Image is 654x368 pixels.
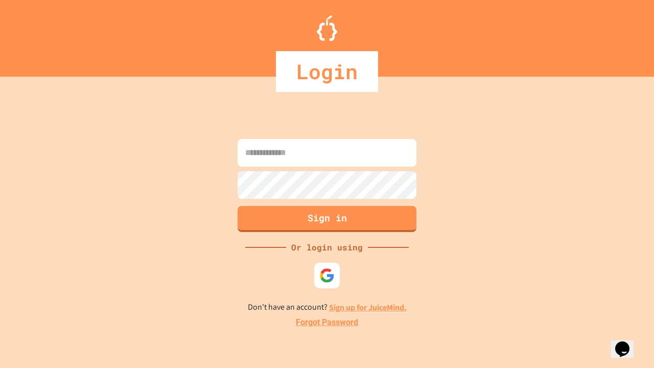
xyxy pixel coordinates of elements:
[296,316,358,329] a: Forgot Password
[569,283,644,326] iframe: chat widget
[611,327,644,358] iframe: chat widget
[317,15,337,41] img: Logo.svg
[276,51,378,92] div: Login
[286,241,368,254] div: Or login using
[248,301,407,314] p: Don't have an account?
[319,268,335,283] img: google-icon.svg
[238,206,416,232] button: Sign in
[329,302,407,313] a: Sign up for JuiceMind.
